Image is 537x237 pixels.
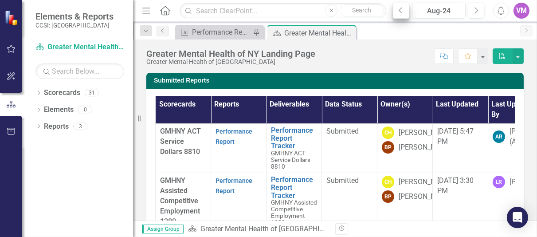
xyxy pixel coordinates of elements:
[35,63,124,79] input: Search Below...
[35,22,114,29] small: CCSI: [GEOGRAPHIC_DATA]
[146,49,315,59] div: Greater Mental Health of NY Landing Page
[271,176,317,199] a: Performance Report Tracker
[271,199,317,226] span: GMHNY Assisted Competitive Employment 1380
[216,177,252,194] a: Performance Report
[340,4,384,17] button: Search
[216,128,252,145] a: Performance Report
[154,77,519,84] h3: Submitted Reports
[322,124,377,173] td: Double-Click to Edit
[192,27,251,38] div: Performance Report
[35,11,114,22] span: Elements & Reports
[353,7,372,14] span: Search
[284,28,354,39] div: Greater Mental Health of NY Landing Page
[146,59,315,65] div: Greater Mental Health of [GEOGRAPHIC_DATA]
[267,173,322,229] td: Double-Click to Edit Right Click for Context Menu
[326,127,359,135] span: Submitted
[142,225,184,233] span: Assign Group
[177,27,251,38] a: Performance Report
[493,130,505,143] div: AR
[415,6,463,16] div: Aug-24
[382,176,394,188] div: CH
[188,224,329,234] div: »
[44,122,69,132] a: Reports
[85,89,99,97] div: 31
[160,176,200,225] span: GMHNY Assisted Competitive Employment 1380
[35,42,124,52] a: Greater Mental Health of [GEOGRAPHIC_DATA]
[44,105,74,115] a: Elements
[160,127,201,156] span: GMHNY ACT Service Dollars 8810
[513,3,529,19] button: VM
[78,106,92,114] div: 0
[399,128,452,138] div: [PERSON_NAME]
[271,126,317,150] a: Performance Report Tracker
[493,176,505,188] div: LR
[382,190,394,203] div: BP
[44,88,80,98] a: Scorecards
[180,3,386,19] input: Search ClearPoint...
[271,150,310,170] span: GMHNY ACT Service Dollars 8810
[507,207,528,228] div: Open Intercom Messenger
[322,173,377,229] td: Double-Click to Edit
[399,142,452,153] div: [PERSON_NAME]
[4,10,20,25] img: ClearPoint Strategy
[326,176,359,185] span: Submitted
[399,177,452,187] div: [PERSON_NAME]
[437,126,483,147] div: [DATE] 5:47 PM
[267,124,322,173] td: Double-Click to Edit Right Click for Context Menu
[73,122,87,130] div: 3
[412,3,466,19] button: Aug-24
[382,141,394,154] div: BP
[437,176,483,196] div: [DATE] 3:30 PM
[382,126,394,139] div: CH
[200,225,346,233] a: Greater Mental Health of [GEOGRAPHIC_DATA]
[399,192,452,202] div: [PERSON_NAME]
